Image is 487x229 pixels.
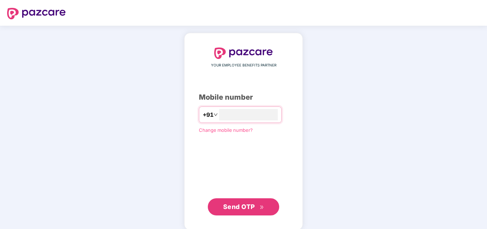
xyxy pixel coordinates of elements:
[199,127,253,133] a: Change mobile number?
[199,92,288,103] div: Mobile number
[214,113,218,117] span: down
[260,205,264,210] span: double-right
[7,8,66,19] img: logo
[208,198,279,215] button: Send OTPdouble-right
[203,110,214,119] span: +91
[223,203,255,210] span: Send OTP
[211,63,276,68] span: YOUR EMPLOYEE BENEFITS PARTNER
[214,48,273,59] img: logo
